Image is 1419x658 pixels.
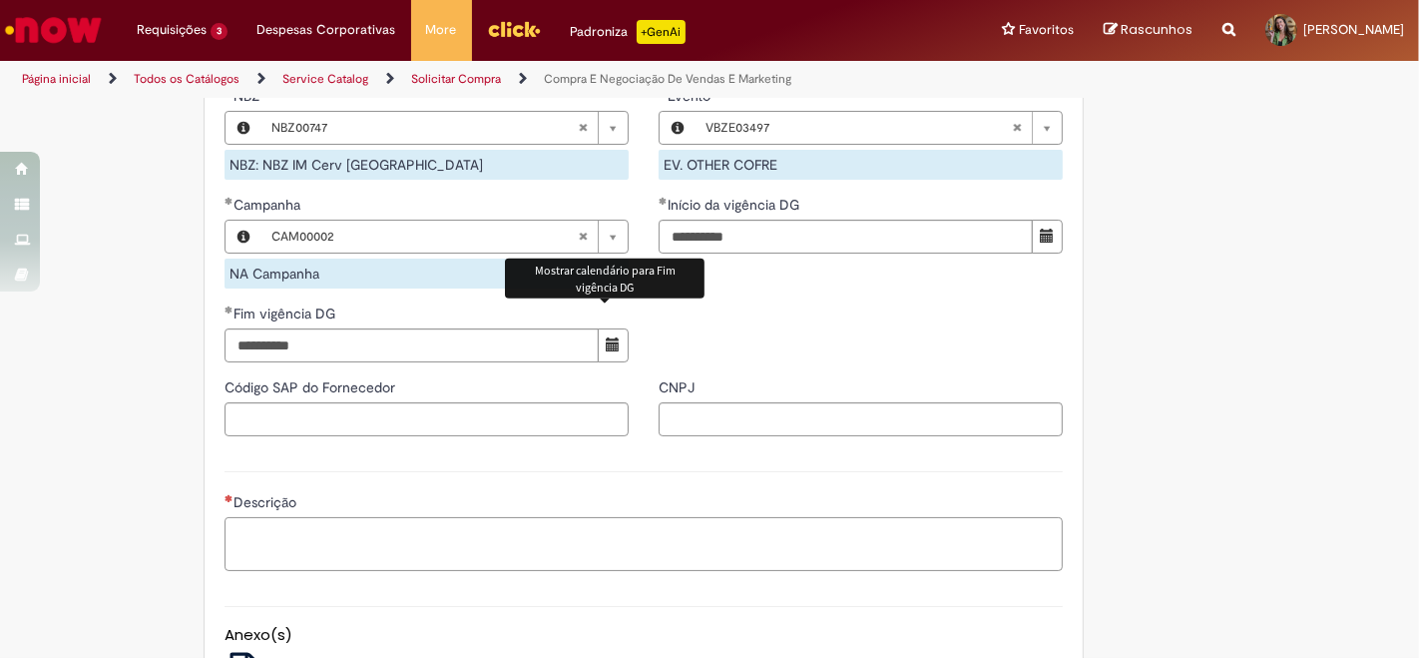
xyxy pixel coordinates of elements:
[226,112,261,144] button: NBZ, Visualizar este registro NBZ00747
[2,10,105,50] img: ServiceNow
[225,306,234,314] span: Obrigatório Preenchido
[706,112,1012,144] span: VBZE03497
[1121,20,1192,39] span: Rascunhos
[15,61,931,98] ul: Trilhas de página
[598,329,629,362] button: O seletor de data foi fechado. 30 October 2025 Thursday foi selecionado. Mostrar calendário para ...
[637,20,686,44] p: +GenAi
[1104,21,1192,40] a: Rascunhos
[225,378,399,396] span: Código SAP do Fornecedor
[225,494,234,502] span: Necessários
[568,221,598,253] abbr: Limpar campo Campanha
[261,112,628,144] a: NBZ00747Limpar campo NBZ
[226,221,261,253] button: Campanha, Visualizar este registro CAM00002
[225,402,629,436] input: Código SAP do Fornecedor
[1032,220,1063,254] button: Mostrar calendário para Início da vigência DG
[571,20,686,44] div: Padroniza
[659,402,1063,436] input: CNPJ
[1002,112,1032,144] abbr: Limpar campo Evento
[234,196,304,214] span: Campanha
[1303,21,1404,38] span: [PERSON_NAME]
[137,20,207,40] span: Requisições
[505,259,705,299] div: Mostrar calendário para Fim vigência DG
[225,627,1063,644] h5: Anexo(s)
[282,71,368,87] a: Service Catalog
[225,150,629,180] div: NBZ: NBZ IM Cerv [GEOGRAPHIC_DATA]
[1019,20,1074,40] span: Favoritos
[411,71,501,87] a: Solicitar Compra
[487,14,541,44] img: click_logo_yellow_360x200.png
[225,259,629,289] div: NA Campanha
[234,305,339,323] span: Fim vigência DG
[659,197,668,205] span: Obrigatório Preenchido
[544,71,791,87] a: Compra E Negociação De Vendas E Marketing
[271,221,578,253] span: CAM00002
[271,112,578,144] span: NBZ00747
[659,150,1063,180] div: EV. OTHER COFRE
[426,20,457,40] span: More
[659,378,699,396] span: CNPJ
[234,493,300,511] span: Descrição
[659,220,1033,254] input: Início da vigência DG 01 September 2025 Monday
[225,517,1063,570] textarea: Descrição
[257,20,396,40] span: Despesas Corporativas
[211,23,228,40] span: 3
[225,329,599,362] input: Fim vigência DG 30 October 2025 Thursday
[660,112,696,144] button: Evento, Visualizar este registro VBZE03497
[696,112,1062,144] a: VBZE03497Limpar campo Evento
[261,221,628,253] a: CAM00002Limpar campo Campanha
[134,71,239,87] a: Todos os Catálogos
[568,112,598,144] abbr: Limpar campo NBZ
[22,71,91,87] a: Página inicial
[668,196,803,214] span: Início da vigência DG
[225,197,234,205] span: Obrigatório Preenchido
